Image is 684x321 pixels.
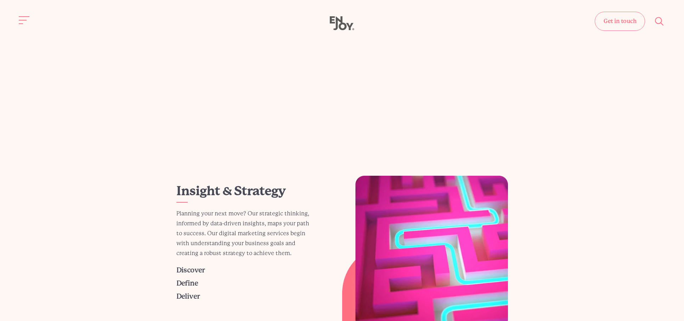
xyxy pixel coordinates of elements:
a: Define [176,279,198,287]
button: Site navigation [17,13,32,28]
a: Deliver [176,292,200,300]
button: Site search [652,14,667,29]
p: Planning your next move? Our strategic thinking, informed by data-driven insights, maps your path... [176,209,316,258]
a: Get in touch [595,12,645,31]
a: Insight & Strategy [176,184,286,198]
a: Discover [176,266,205,274]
